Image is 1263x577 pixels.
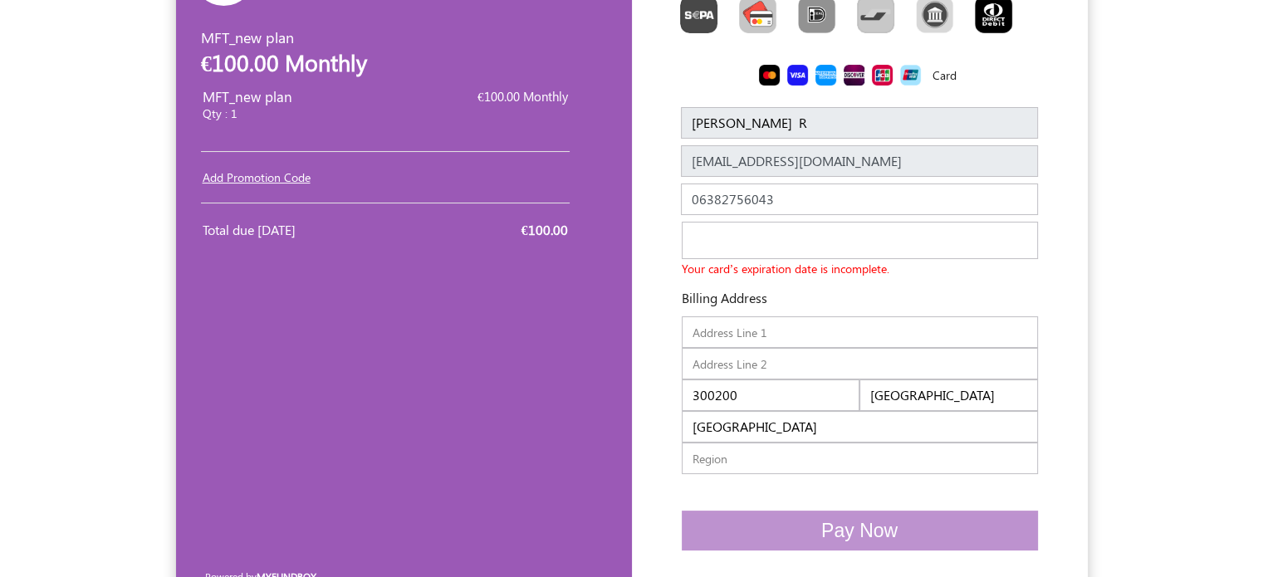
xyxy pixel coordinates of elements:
iframe: Secure card payment input frame [686,222,1034,262]
a: Add Promotion Code [203,169,311,185]
img: CardCollection3.png [787,65,808,86]
span: €100.00 [521,221,568,238]
div: MFT_new plan [201,27,409,82]
div: MFT_new plan [203,86,410,128]
input: E-mail [681,145,1038,177]
input: Phone [681,183,1038,215]
div: Your card’s expiration date is incomplete. [682,260,890,277]
input: Country [682,411,1038,443]
label: Card [933,66,957,84]
div: Total due [DATE] [203,220,374,240]
input: City [859,379,1038,411]
input: Address Line 2 [682,348,1038,379]
img: CardCollection5.png [844,65,864,86]
button: Pay Now [682,511,1038,551]
h2: €100.00 Monthly [201,49,409,76]
img: CardCollection4.png [815,65,836,86]
span: Pay Now [821,520,898,541]
input: Name [681,107,1038,139]
img: CardCollection2.png [759,65,780,86]
input: Region [682,443,1038,474]
span: €100.00 Monthly [477,88,568,105]
img: CardCollection6.png [872,65,893,86]
input: Postal code [682,379,860,411]
img: CardCollection7.png [900,65,921,86]
h6: Billing Address [657,290,767,306]
h2: Qty : 1 [203,107,410,121]
input: Address Line 1 [682,316,1038,348]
